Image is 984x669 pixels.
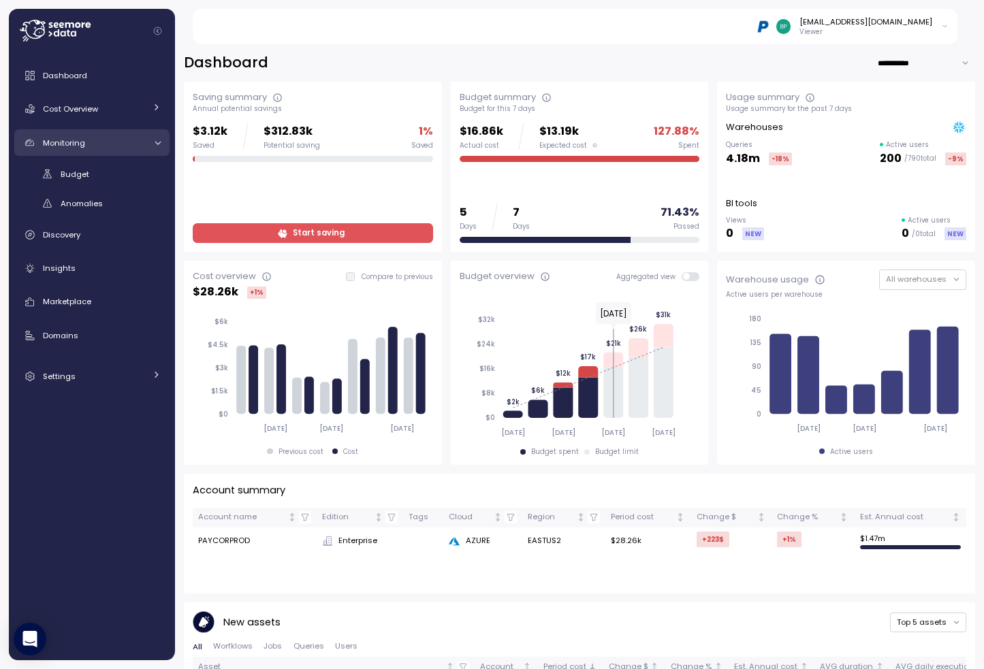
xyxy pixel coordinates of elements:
[601,428,625,437] tspan: [DATE]
[726,197,757,210] p: BI tools
[830,447,873,457] div: Active users
[654,123,699,141] p: 127.88 %
[322,511,372,523] div: Edition
[860,511,949,523] div: Est. Annual cost
[193,123,227,141] p: $3.12k
[287,512,297,522] div: Not sorted
[481,389,495,397] tspan: $8k
[477,340,495,348] tspan: $24k
[279,447,323,457] div: Previous cost
[726,290,966,299] div: Active users per warehouse
[501,428,524,437] tspan: [DATE]
[799,16,932,27] div: [EMAIL_ADDRESS][DOMAIN_NAME]
[880,150,902,168] p: 200
[605,339,620,348] tspan: $21k
[513,203,530,222] p: 7
[14,255,170,282] a: Insights
[362,272,433,282] p: Compare to previous
[460,123,503,141] p: $16.86k
[14,221,170,248] a: Discovery
[193,91,267,104] div: Saving summary
[460,91,536,104] div: Budget summary
[14,62,170,89] a: Dashboard
[460,141,503,150] div: Actual cost
[925,424,949,433] tspan: [DATE]
[193,643,202,651] span: All
[912,229,936,239] p: / 0 total
[374,512,383,522] div: Not sorted
[757,512,766,522] div: Not sorted
[247,287,266,299] div: +1 %
[443,508,522,527] th: CloudNot sorted
[317,508,403,527] th: EditionNot sorted
[531,386,545,395] tspan: $6k
[293,642,324,650] span: Queries
[409,511,438,523] div: Tags
[460,203,477,222] p: 5
[43,103,98,114] span: Cost Overview
[691,508,772,527] th: Change $Not sorted
[193,104,433,114] div: Annual potential savings
[726,150,760,168] p: 4.18m
[629,325,647,333] tspan: $26k
[656,310,671,319] tspan: $31k
[61,198,103,209] span: Anomalies
[460,270,535,283] div: Budget overview
[193,283,238,301] p: $ 28.26k
[213,642,253,650] span: Worfklows
[479,364,495,373] tspan: $16k
[902,225,909,243] p: 0
[777,511,837,523] div: Change %
[43,296,91,307] span: Marketplace
[531,447,579,457] div: Budget spent
[528,511,574,523] div: Region
[539,141,587,150] span: Expected cost
[184,53,268,73] h2: Dashboard
[599,308,626,319] text: [DATE]
[319,424,343,433] tspan: [DATE]
[945,152,966,165] div: -9 %
[616,272,682,281] span: Aggregated view
[215,363,228,372] tspan: $3k
[14,289,170,316] a: Marketplace
[14,322,170,349] a: Domains
[697,511,755,523] div: Change $
[551,428,575,437] tspan: [DATE]
[264,424,287,433] tspan: [DATE]
[449,511,491,523] div: Cloud
[219,410,228,419] tspan: $0
[772,508,854,527] th: Change %Not sorted
[726,273,809,287] div: Warehouse usage
[777,532,802,547] div: +1 %
[522,508,605,527] th: RegionNot sorted
[726,140,792,150] p: Queries
[726,216,764,225] p: Views
[43,137,85,148] span: Monitoring
[652,428,676,437] tspan: [DATE]
[904,154,936,163] p: / 790 total
[580,353,596,361] tspan: $17k
[726,120,783,134] p: Warehouses
[522,527,605,555] td: EASTUS2
[513,222,530,231] div: Days
[678,141,699,150] div: Spent
[853,424,877,433] tspan: [DATE]
[449,535,517,547] div: AZURE
[264,123,320,141] p: $312.83k
[264,141,320,150] div: Potential saving
[43,70,87,81] span: Dashboard
[14,129,170,157] a: Monitoring
[757,410,761,419] tspan: 0
[752,362,761,371] tspan: 90
[539,123,597,141] p: $13.19k
[799,27,932,37] p: Viewer
[486,413,495,422] tspan: $0
[908,216,951,225] p: Active users
[223,615,281,630] p: New assets
[769,152,792,165] div: -18 %
[879,270,966,289] button: All warehouses
[749,314,761,323] tspan: 180
[193,270,256,283] div: Cost overview
[14,95,170,123] a: Cost Overview
[951,512,961,522] div: Not sorted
